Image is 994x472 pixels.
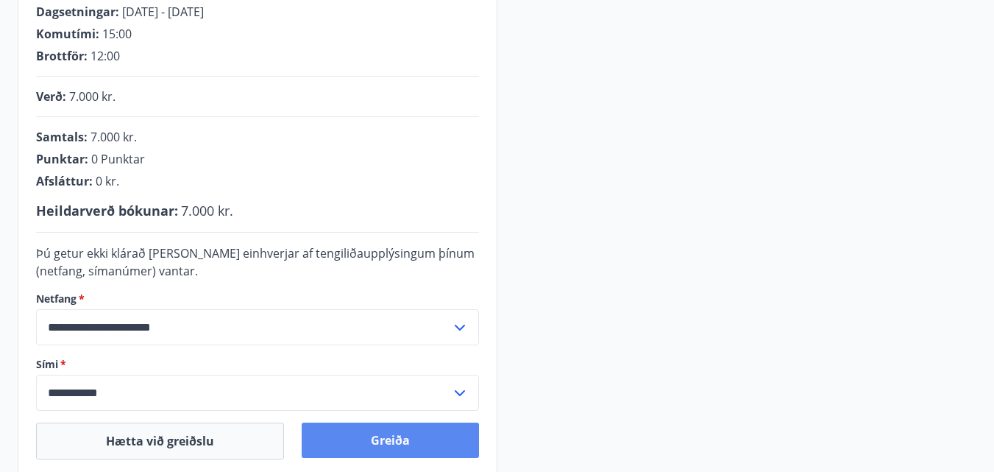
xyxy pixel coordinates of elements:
span: Samtals : [36,129,88,145]
span: 0 kr. [96,173,119,189]
span: 15:00 [102,26,132,42]
span: 12:00 [90,48,120,64]
span: Afsláttur : [36,173,93,189]
label: Netfang [36,292,479,306]
span: Dagsetningar : [36,4,119,20]
span: Verð : [36,88,66,105]
span: [DATE] - [DATE] [122,4,204,20]
button: Greiða [302,423,479,458]
span: Komutími : [36,26,99,42]
span: 7.000 kr. [181,202,233,219]
span: Punktar : [36,151,88,167]
span: Brottför : [36,48,88,64]
span: Heildarverð bókunar : [36,202,178,219]
button: Hætta við greiðslu [36,423,284,459]
span: 7.000 kr. [69,88,116,105]
span: 7.000 kr. [90,129,137,145]
span: Þú getur ekki klárað [PERSON_NAME] einhverjar af tengiliðaupplýsingum þínum (netfang, símanúmer) ... [36,245,475,279]
span: 0 Punktar [91,151,145,167]
label: Sími [36,357,479,372]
